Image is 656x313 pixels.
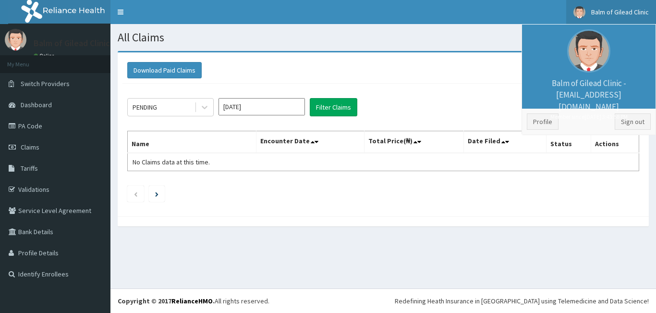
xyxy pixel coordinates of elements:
span: No Claims data at this time. [133,158,210,166]
button: Filter Claims [310,98,357,116]
a: Profile [527,113,559,130]
span: Switch Providers [21,79,70,88]
a: Next page [155,189,158,198]
div: Redefining Heath Insurance in [GEOGRAPHIC_DATA] using Telemedicine and Data Science! [395,296,649,306]
div: PENDING [133,102,157,112]
a: RelianceHMO [171,297,213,305]
footer: All rights reserved. [110,288,656,313]
span: Balm of Gilead Clinic [591,8,649,16]
input: Select Month and Year [219,98,305,115]
span: Dashboard [21,100,52,109]
button: Download Paid Claims [127,62,202,78]
img: User Image [5,29,26,50]
span: Tariffs [21,164,38,173]
strong: Copyright © 2017 . [118,297,215,305]
th: Date Filed [464,131,547,153]
small: Member since [DATE] 3:43:58 PM [527,113,651,121]
a: Sign out [615,113,651,130]
th: Name [128,131,256,153]
a: Online [34,52,57,59]
th: Actions [591,131,639,153]
span: Claims [21,143,39,151]
th: Total Price(₦) [364,131,464,153]
a: Previous page [134,189,138,198]
img: User Image [567,29,610,73]
img: User Image [573,6,585,18]
h1: All Claims [118,31,649,44]
th: Status [547,131,591,153]
th: Encounter Date [256,131,364,153]
p: Balm of Gilead Clinic - [EMAIL_ADDRESS][DOMAIN_NAME] [527,77,651,121]
p: Balm of Gilead Clinic [34,39,110,48]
